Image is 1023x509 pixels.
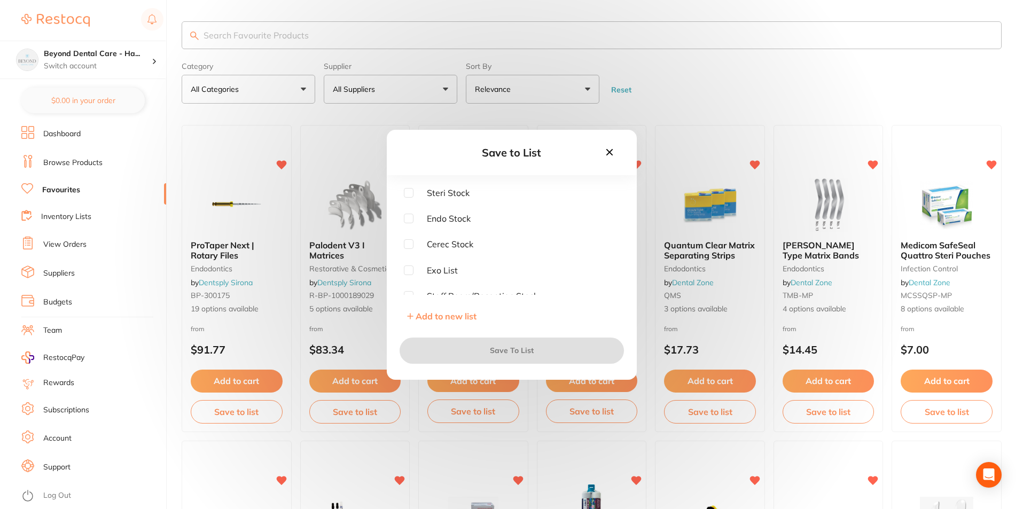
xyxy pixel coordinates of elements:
button: Save To List [400,338,624,363]
span: Steri Stock [413,188,470,198]
div: Open Intercom Messenger [976,462,1002,488]
span: Save to List [482,146,541,159]
span: Cerec Stock [413,239,473,249]
button: Add to new list [404,311,480,322]
span: Exo List [413,265,458,275]
span: Staff Room/Reception Stock [413,291,538,301]
span: Add to new list [416,311,477,322]
span: Endo Stock [413,214,471,223]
